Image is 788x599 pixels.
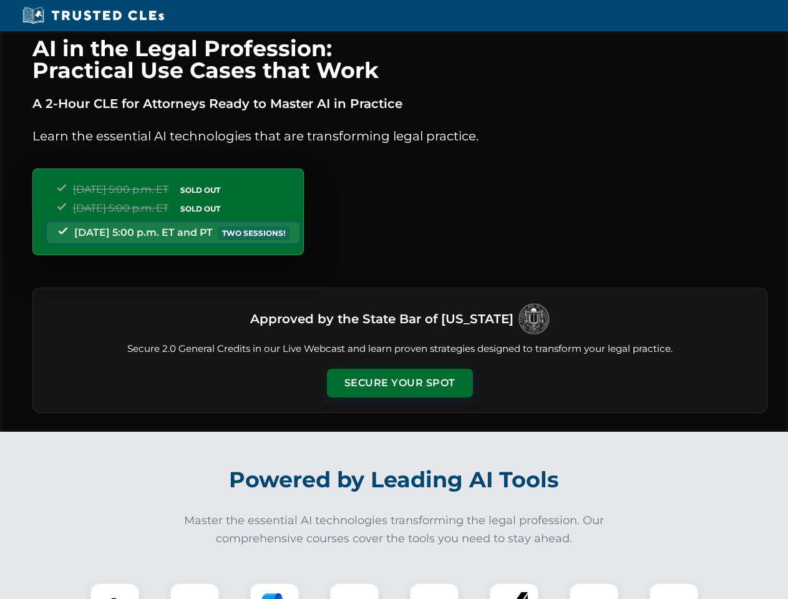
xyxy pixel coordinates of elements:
span: [DATE] 5:00 p.m. ET [73,202,168,214]
p: Secure 2.0 General Credits in our Live Webcast and learn proven strategies designed to transform ... [48,342,752,356]
h2: Powered by Leading AI Tools [49,458,740,502]
img: Logo [518,303,550,334]
p: Master the essential AI technologies transforming the legal profession. Our comprehensive courses... [176,512,613,548]
h1: AI in the Legal Profession: Practical Use Cases that Work [32,37,767,81]
span: SOLD OUT [176,202,225,215]
h3: Approved by the State Bar of [US_STATE] [250,308,513,330]
img: Trusted CLEs [19,6,168,25]
p: Learn the essential AI technologies that are transforming legal practice. [32,126,767,146]
p: A 2-Hour CLE for Attorneys Ready to Master AI in Practice [32,94,767,114]
button: Secure Your Spot [327,369,473,397]
span: [DATE] 5:00 p.m. ET [73,183,168,195]
span: SOLD OUT [176,183,225,197]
